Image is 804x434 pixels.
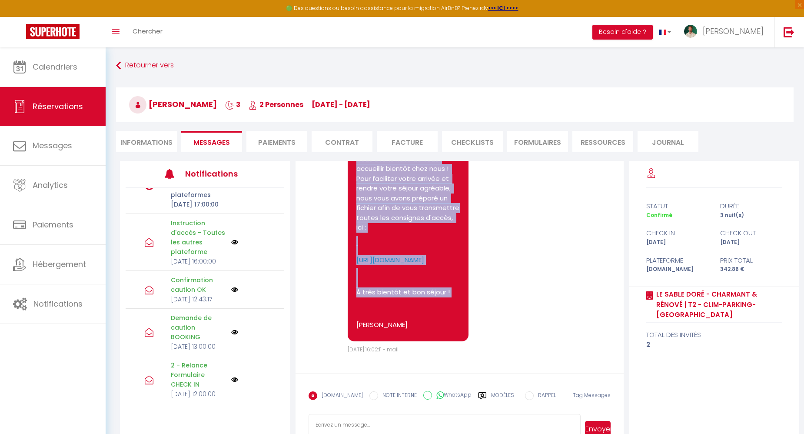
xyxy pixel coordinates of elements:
[193,137,230,147] span: Messages
[714,201,788,211] div: durée
[641,201,714,211] div: statut
[129,99,217,110] span: [PERSON_NAME]
[641,228,714,238] div: check in
[653,289,782,320] a: Le Sable Doré - Charmant & Rénové | T2 - Clim-Parking-[GEOGRAPHIC_DATA]
[33,259,86,270] span: Hébergement
[714,255,788,266] div: Prix total
[714,228,788,238] div: check out
[678,17,774,47] a: ... [PERSON_NAME]
[348,346,399,353] span: [DATE] 16:02:11 - mail
[684,25,697,38] img: ...
[171,275,226,294] p: Confirmation caution OK
[641,255,714,266] div: Plateforme
[171,361,226,389] p: 2 - Relance Formulaire CHECK IN
[638,131,698,152] li: Journal
[491,391,514,407] label: Modèles
[356,154,460,233] p: Nous avons hâte de vous accueillir bientôt chez nous ! Pour faciliter votre arrivée et rendre vot...
[116,131,177,152] li: Informations
[171,257,226,266] p: [DATE] 16:00:00
[592,25,653,40] button: Besoin d'aide ?
[507,131,568,152] li: FORMULAIRES
[126,17,169,47] a: Chercher
[646,340,782,350] div: 2
[33,101,83,112] span: Réservations
[231,286,238,293] img: NO IMAGE
[231,376,238,383] img: NO IMAGE
[317,391,363,401] label: [DOMAIN_NAME]
[26,24,80,39] img: Super Booking
[312,131,372,152] li: Contrat
[249,100,303,110] span: 2 Personnes
[171,342,226,351] p: [DATE] 13:00:00
[171,389,226,399] p: [DATE] 12:00:00
[573,391,611,399] span: Tag Messages
[714,211,788,220] div: 3 nuit(s)
[33,219,73,230] span: Paiements
[116,58,794,73] a: Retourner vers
[133,27,163,36] span: Chercher
[33,180,68,190] span: Analytics
[171,294,226,304] p: [DATE] 12:43:17
[185,164,251,184] h3: Notifications
[646,330,782,340] div: total des invités
[356,255,424,264] a: [URL][DOMAIN_NAME]
[714,265,788,274] div: 342.86 €
[231,329,238,336] img: NO IMAGE
[171,313,226,342] p: Demande de caution BOOKING
[171,218,226,257] p: Instruction d'accès - Toutes les autres plateforme
[231,239,238,246] img: NO IMAGE
[378,391,417,401] label: NOTE INTERNE
[33,61,77,72] span: Calendriers
[377,131,438,152] li: Facture
[356,287,460,297] p: À très bientôt et bon séjour !
[171,200,226,209] p: [DATE] 17:00:00
[442,131,503,152] li: CHECKLISTS
[646,211,672,219] span: Confirmé
[572,131,633,152] li: Ressources
[703,26,764,37] span: [PERSON_NAME]
[534,391,556,401] label: RAPPEL
[33,298,83,309] span: Notifications
[641,265,714,274] div: [DOMAIN_NAME]
[356,320,460,330] p: [PERSON_NAME]
[225,100,240,110] span: 3
[488,4,518,12] a: >>> ICI <<<<
[33,140,72,151] span: Messages
[312,100,370,110] span: [DATE] - [DATE]
[714,238,788,247] div: [DATE]
[432,391,472,401] label: WhatsApp
[246,131,307,152] li: Paiements
[641,238,714,247] div: [DATE]
[784,27,794,37] img: logout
